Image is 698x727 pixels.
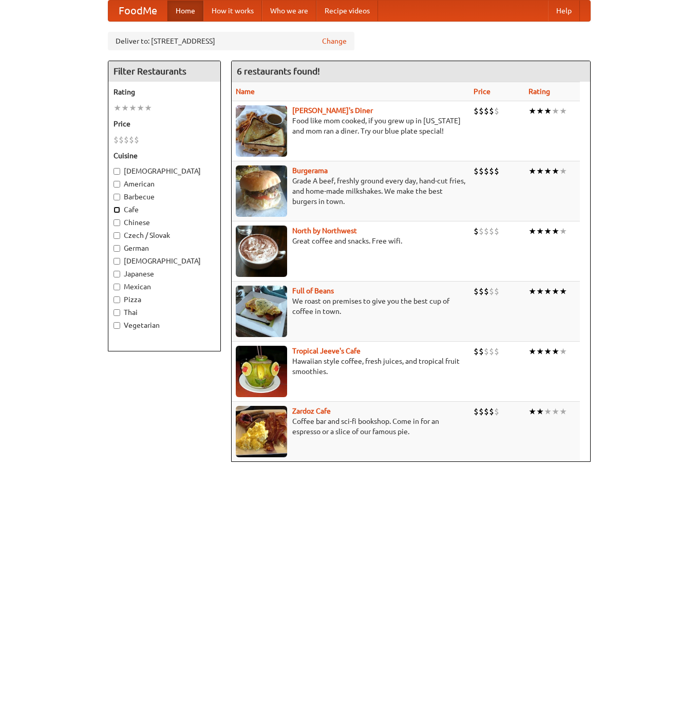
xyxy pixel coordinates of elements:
[114,284,120,290] input: Mexican
[108,61,220,82] h4: Filter Restaurants
[114,179,215,189] label: American
[474,226,479,237] li: $
[114,207,120,213] input: Cafe
[236,286,287,337] img: beans.jpg
[494,286,499,297] li: $
[114,219,120,226] input: Chinese
[236,226,287,277] img: north.jpg
[484,346,489,357] li: $
[124,134,129,145] li: $
[529,87,550,96] a: Rating
[559,105,567,117] li: ★
[529,286,536,297] li: ★
[559,406,567,417] li: ★
[121,102,129,114] li: ★
[236,296,465,316] p: We roast on premises to give you the best cup of coffee in town.
[489,286,494,297] li: $
[114,102,121,114] li: ★
[292,227,357,235] a: North by Northwest
[114,243,215,253] label: German
[114,232,120,239] input: Czech / Slovak
[114,269,215,279] label: Japanese
[137,102,144,114] li: ★
[559,165,567,177] li: ★
[114,256,215,266] label: [DEMOGRAPHIC_DATA]
[114,87,215,97] h5: Rating
[236,87,255,96] a: Name
[474,105,479,117] li: $
[114,320,215,330] label: Vegetarian
[114,294,215,305] label: Pizza
[544,286,552,297] li: ★
[236,406,287,457] img: zardoz.jpg
[474,346,479,357] li: $
[536,346,544,357] li: ★
[119,134,124,145] li: $
[489,406,494,417] li: $
[529,346,536,357] li: ★
[536,105,544,117] li: ★
[316,1,378,21] a: Recipe videos
[167,1,203,21] a: Home
[494,406,499,417] li: $
[559,346,567,357] li: ★
[484,165,489,177] li: $
[474,286,479,297] li: $
[144,102,152,114] li: ★
[479,346,484,357] li: $
[292,407,331,415] a: Zardoz Cafe
[494,346,499,357] li: $
[236,116,465,136] p: Food like mom cooked, if you grew up in [US_STATE] and mom ran a diner. Try our blue plate special!
[114,322,120,329] input: Vegetarian
[559,286,567,297] li: ★
[474,406,479,417] li: $
[489,346,494,357] li: $
[536,286,544,297] li: ★
[292,106,373,115] a: [PERSON_NAME]'s Diner
[114,194,120,200] input: Barbecue
[114,192,215,202] label: Barbecue
[129,102,137,114] li: ★
[552,105,559,117] li: ★
[236,356,465,377] p: Hawaiian style coffee, fresh juices, and tropical fruit smoothies.
[494,105,499,117] li: $
[129,134,134,145] li: $
[552,286,559,297] li: ★
[474,165,479,177] li: $
[236,105,287,157] img: sallys.jpg
[544,346,552,357] li: ★
[114,151,215,161] h5: Cuisine
[529,165,536,177] li: ★
[529,406,536,417] li: ★
[544,226,552,237] li: ★
[544,105,552,117] li: ★
[489,105,494,117] li: $
[236,346,287,397] img: jeeves.jpg
[479,406,484,417] li: $
[544,406,552,417] li: ★
[108,32,354,50] div: Deliver to: [STREET_ADDRESS]
[114,258,120,265] input: [DEMOGRAPHIC_DATA]
[292,347,361,355] a: Tropical Jeeve's Cafe
[203,1,262,21] a: How it works
[236,176,465,207] p: Grade A beef, freshly ground every day, hand-cut fries, and home-made milkshakes. We make the bes...
[236,416,465,437] p: Coffee bar and sci-fi bookshop. Come in for an espresso or a slice of our famous pie.
[494,226,499,237] li: $
[114,134,119,145] li: $
[489,165,494,177] li: $
[484,286,489,297] li: $
[494,165,499,177] li: $
[292,287,334,295] a: Full of Beans
[114,119,215,129] h5: Price
[114,296,120,303] input: Pizza
[114,309,120,316] input: Thai
[322,36,347,46] a: Change
[114,245,120,252] input: German
[479,286,484,297] li: $
[536,226,544,237] li: ★
[484,406,489,417] li: $
[529,105,536,117] li: ★
[544,165,552,177] li: ★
